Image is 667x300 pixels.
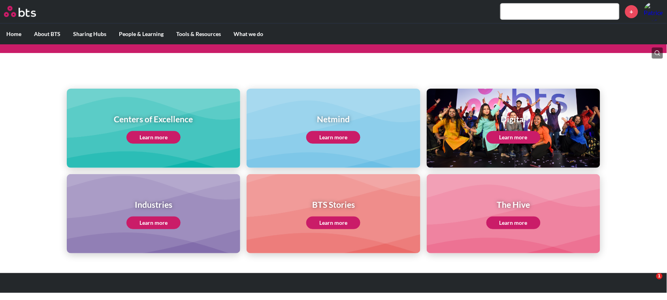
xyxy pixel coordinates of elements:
iframe: Intercom live chat [640,273,659,292]
h1: Digital [486,113,541,125]
h1: Industries [126,199,181,210]
a: Learn more [306,131,360,144]
label: What we do [227,24,269,44]
h1: Centers of Excellence [114,113,193,125]
a: Learn more [486,216,541,229]
img: Patrice Gaul [644,2,663,21]
span: 1 [656,273,663,279]
h1: The Hive [486,199,541,210]
label: Sharing Hubs [67,24,113,44]
label: Tools & Resources [170,24,227,44]
a: Learn more [306,216,360,229]
a: Learn more [486,131,541,144]
a: + [625,5,638,18]
a: Profile [644,2,663,21]
a: Learn more [126,216,181,229]
img: BTS Logo [4,6,36,17]
a: Learn more [126,131,181,144]
h1: BTS Stories [306,199,360,210]
label: About BTS [28,24,67,44]
label: People & Learning [113,24,170,44]
h1: Netmind [306,113,360,125]
a: Go home [4,6,51,17]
